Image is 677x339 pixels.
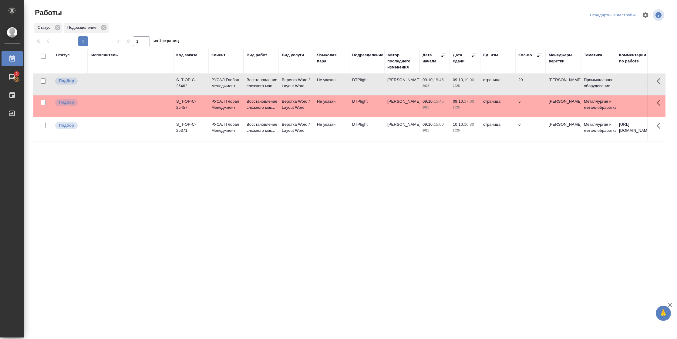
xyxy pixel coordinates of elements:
[453,99,464,104] p: 09.10,
[584,121,613,134] p: Металлургия и металлобработка
[549,98,578,105] p: [PERSON_NAME]
[434,78,444,82] p: 15:45
[584,98,613,111] p: Металлургия и металлобработка
[588,11,638,20] div: split button
[453,78,464,82] p: 09.10,
[434,99,444,104] p: 15:45
[619,52,648,64] div: Комментарии по работе
[59,122,74,128] p: Подбор
[384,74,419,95] td: [PERSON_NAME]
[423,99,434,104] p: 09.10,
[349,74,384,95] td: DTPlight
[2,69,23,85] a: 2
[59,78,74,84] p: Подбор
[423,83,447,89] p: 2025
[653,74,668,88] button: Здесь прячутся важные кнопки
[464,122,474,127] p: 10:30
[55,121,85,130] div: Можно подбирать исполнителей
[549,121,578,128] p: [PERSON_NAME]
[247,121,276,134] p: Восстановление сложного мак...
[423,78,434,82] p: 09.10,
[515,74,546,95] td: 20
[584,52,602,58] div: Тематика
[515,95,546,117] td: 5
[56,52,70,58] div: Статус
[282,52,304,58] div: Вид услуги
[423,128,447,134] p: 2025
[176,98,205,111] div: S_T-OP-C-25457
[38,25,52,31] p: Статус
[453,83,477,89] p: 2025
[55,98,85,107] div: Можно подбирать исполнителей
[658,307,669,320] span: 🙏
[349,95,384,117] td: DTPlight
[314,95,349,117] td: Не указан
[384,95,419,117] td: [PERSON_NAME]
[314,74,349,95] td: Не указан
[453,122,464,127] p: 10.10,
[387,52,416,70] div: Автор последнего изменения
[67,25,99,31] p: Подразделение
[247,98,276,111] p: Восстановление сложного мак...
[638,8,653,22] span: Настроить таблицу
[384,118,419,140] td: [PERSON_NAME]
[59,99,74,105] p: Подбор
[453,105,477,111] p: 2025
[515,118,546,140] td: 6
[518,52,532,58] div: Кол-во
[653,9,665,21] span: Посмотреть информацию
[176,77,205,89] div: S_T-OP-C-25462
[423,52,441,64] div: Дата начала
[247,52,267,58] div: Вид работ
[176,121,205,134] div: S_T-OP-C-25371
[282,98,311,111] p: Верстка Word / Layout Word
[34,23,62,33] div: Статус
[483,52,498,58] div: Ед. изм
[33,8,62,18] span: Работы
[352,52,383,58] div: Подразделение
[653,118,668,133] button: Здесь прячутся важные кнопки
[584,77,613,89] p: Промышленное оборудование
[282,121,311,134] p: Верстка Word / Layout Word
[464,99,474,104] p: 17:00
[282,77,311,89] p: Верстка Word / Layout Word
[314,118,349,140] td: Не указан
[317,52,346,64] div: Языковая пара
[653,95,668,110] button: Здесь прячутся важные кнопки
[480,118,515,140] td: страница
[64,23,109,33] div: Подразделение
[349,118,384,140] td: DTPlight
[434,122,444,127] p: 15:00
[656,306,671,321] button: 🙏
[549,77,578,83] p: [PERSON_NAME]
[453,52,471,64] div: Дата сдачи
[619,121,648,134] p: [URL][DOMAIN_NAME]..
[423,105,447,111] p: 2025
[480,74,515,95] td: страница
[176,52,197,58] div: Код заказа
[453,128,477,134] p: 2025
[55,77,85,85] div: Можно подбирать исполнителей
[247,77,276,89] p: Восстановление сложного мак...
[211,98,241,111] p: РУСАЛ Глобал Менеджмент
[153,37,179,46] span: из 1 страниц
[423,122,434,127] p: 09.10,
[549,52,578,64] div: Менеджеры верстки
[211,77,241,89] p: РУСАЛ Глобал Менеджмент
[211,121,241,134] p: РУСАЛ Глобал Менеджмент
[91,52,118,58] div: Исполнитель
[211,52,225,58] div: Клиент
[464,78,474,82] p: 19:00
[480,95,515,117] td: страница
[12,71,21,77] span: 2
